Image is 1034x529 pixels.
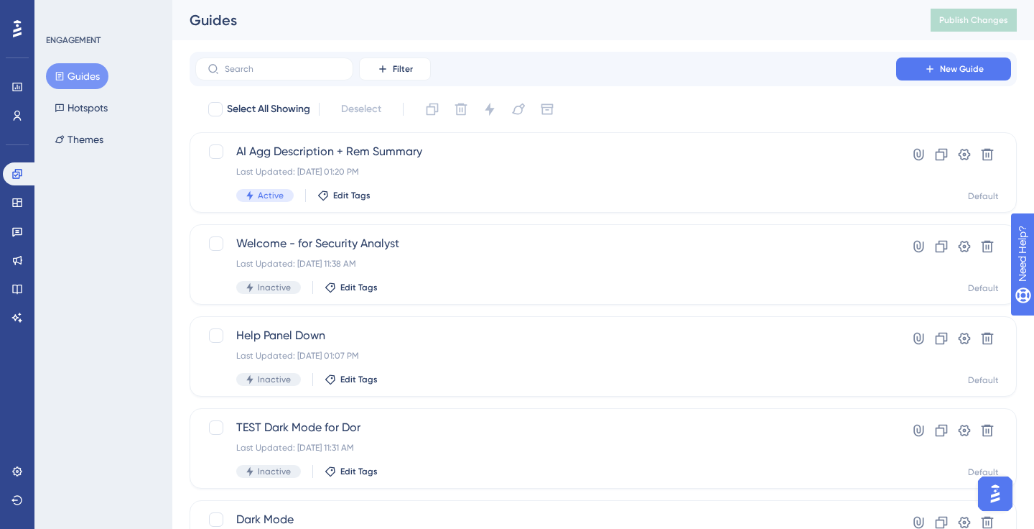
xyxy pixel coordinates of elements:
[968,282,999,294] div: Default
[225,64,341,74] input: Search
[974,472,1017,515] iframe: UserGuiding AI Assistant Launcher
[236,258,855,270] div: Last Updated: [DATE] 11:38 AM
[236,143,855,160] span: AI Agg Description + Rem Summary
[341,101,381,118] span: Deselect
[359,57,431,80] button: Filter
[34,4,90,21] span: Need Help?
[325,466,378,477] button: Edit Tags
[236,235,855,252] span: Welcome - for Security Analyst
[236,442,855,454] div: Last Updated: [DATE] 11:31 AM
[236,419,855,436] span: TEST Dark Mode for Dor
[940,63,984,75] span: New Guide
[939,14,1008,26] span: Publish Changes
[236,166,855,178] div: Last Updated: [DATE] 01:20 PM
[393,63,413,75] span: Filter
[227,101,310,118] span: Select All Showing
[46,63,108,89] button: Guides
[340,282,378,293] span: Edit Tags
[968,466,999,478] div: Default
[328,96,394,122] button: Deselect
[931,9,1017,32] button: Publish Changes
[190,10,895,30] div: Guides
[340,374,378,385] span: Edit Tags
[258,190,284,201] span: Active
[46,34,101,46] div: ENGAGEMENT
[46,95,116,121] button: Hotspots
[896,57,1011,80] button: New Guide
[236,327,855,344] span: Help Panel Down
[340,466,378,477] span: Edit Tags
[258,466,291,477] span: Inactive
[317,190,371,201] button: Edit Tags
[968,190,999,202] div: Default
[236,350,855,362] div: Last Updated: [DATE] 01:07 PM
[968,374,999,386] div: Default
[333,190,371,201] span: Edit Tags
[46,126,112,152] button: Themes
[236,511,855,528] span: Dark Mode
[325,374,378,385] button: Edit Tags
[258,374,291,385] span: Inactive
[325,282,378,293] button: Edit Tags
[258,282,291,293] span: Inactive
